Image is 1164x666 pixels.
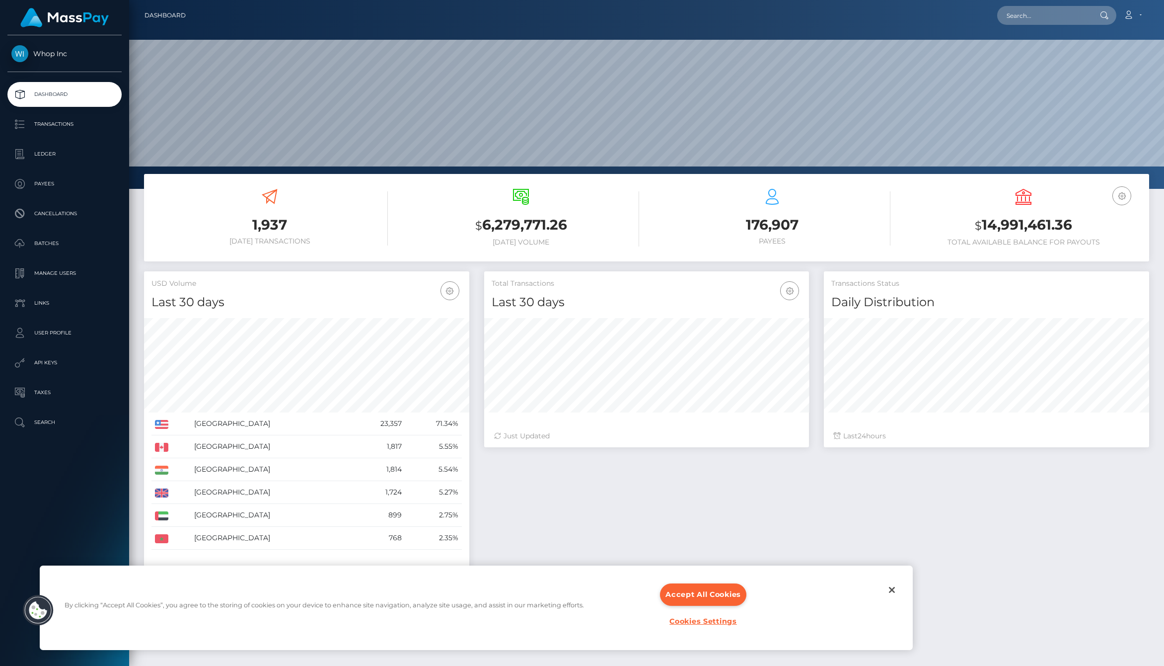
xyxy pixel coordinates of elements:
[11,296,118,311] p: Links
[7,261,122,286] a: Manage Users
[40,566,913,650] div: Privacy
[831,294,1142,311] h4: Daily Distribution
[660,583,746,606] button: Accept All Cookies
[351,481,405,504] td: 1,724
[155,511,168,520] img: AE.png
[11,147,118,162] p: Ledger
[834,431,1139,441] div: Last hours
[7,291,122,316] a: Links
[155,420,168,429] img: US.png
[475,219,482,233] small: $
[155,466,168,475] img: IN.png
[155,489,168,498] img: GB.png
[975,219,982,233] small: $
[492,279,802,289] h5: Total Transactions
[663,611,743,632] button: Cookies Settings
[145,5,186,26] a: Dashboard
[11,236,118,251] p: Batches
[351,435,405,458] td: 1,817
[403,215,639,236] h3: 6,279,771.26
[7,82,122,107] a: Dashboard
[831,279,1142,289] h5: Transactions Status
[11,266,118,281] p: Manage Users
[191,458,351,481] td: [GEOGRAPHIC_DATA]
[7,49,122,58] span: Whop Inc
[155,534,168,543] img: MA.png
[351,458,405,481] td: 1,814
[405,435,462,458] td: 5.55%
[7,231,122,256] a: Batches
[905,238,1142,247] h6: Total Available Balance for Payouts
[191,435,351,458] td: [GEOGRAPHIC_DATA]
[151,215,388,235] h3: 1,937
[11,45,28,62] img: Whop Inc
[65,601,584,615] div: By clicking “Accept All Cookies”, you agree to the storing of cookies on your device to enhance s...
[155,443,168,452] img: CA.png
[351,527,405,550] td: 768
[403,238,639,247] h6: [DATE] Volume
[7,321,122,345] a: User Profile
[405,527,462,550] td: 2.35%
[20,8,109,27] img: MassPay Logo
[351,504,405,527] td: 899
[905,215,1142,236] h3: 14,991,461.36
[22,594,54,626] button: Cookies
[494,431,800,441] div: Just Updated
[11,355,118,370] p: API Keys
[151,279,462,289] h5: USD Volume
[405,481,462,504] td: 5.27%
[881,579,903,601] button: Close
[7,112,122,137] a: Transactions
[11,206,118,221] p: Cancellations
[351,413,405,435] td: 23,357
[654,215,890,235] h3: 176,907
[858,431,866,440] span: 24
[7,171,122,196] a: Payees
[11,117,118,132] p: Transactions
[654,237,890,246] h6: Payees
[7,201,122,226] a: Cancellations
[405,458,462,481] td: 5.54%
[405,504,462,527] td: 2.75%
[7,350,122,375] a: API Keys
[191,504,351,527] td: [GEOGRAPHIC_DATA]
[405,413,462,435] td: 71.34%
[492,294,802,311] h4: Last 30 days
[191,413,351,435] td: [GEOGRAPHIC_DATA]
[40,566,913,650] div: Cookie banner
[151,237,388,246] h6: [DATE] Transactions
[7,142,122,166] a: Ledger
[191,481,351,504] td: [GEOGRAPHIC_DATA]
[997,6,1091,25] input: Search...
[11,326,118,340] p: User Profile
[11,176,118,191] p: Payees
[191,527,351,550] td: [GEOGRAPHIC_DATA]
[7,410,122,435] a: Search
[151,294,462,311] h4: Last 30 days
[7,380,122,405] a: Taxes
[11,87,118,102] p: Dashboard
[11,385,118,400] p: Taxes
[11,415,118,430] p: Search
